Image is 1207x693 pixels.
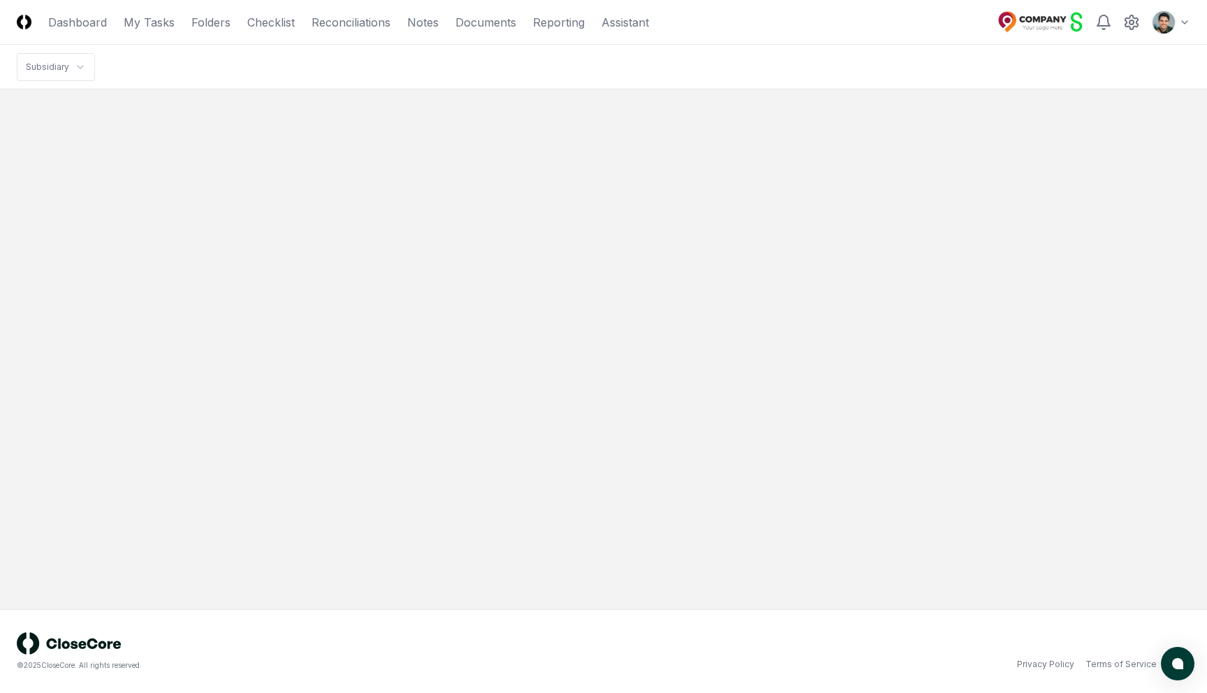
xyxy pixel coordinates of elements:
[455,14,516,31] a: Documents
[533,14,585,31] a: Reporting
[17,632,122,655] img: logo
[601,14,649,31] a: Assistant
[26,61,69,73] div: Subsidiary
[17,660,603,671] div: © 2025 CloseCore. All rights reserved.
[1017,658,1074,671] a: Privacy Policy
[1085,658,1157,671] a: Terms of Service
[124,14,175,31] a: My Tasks
[312,14,390,31] a: Reconciliations
[1153,11,1175,34] img: d09822cc-9b6d-4858-8d66-9570c114c672_298d096e-1de5-4289-afae-be4cc58aa7ae.png
[48,14,107,31] a: Dashboard
[17,15,31,29] img: Logo
[997,11,1084,34] img: Sage Intacct Demo logo
[191,14,231,31] a: Folders
[1161,647,1194,680] button: atlas-launcher
[247,14,295,31] a: Checklist
[17,53,95,81] nav: breadcrumb
[407,14,439,31] a: Notes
